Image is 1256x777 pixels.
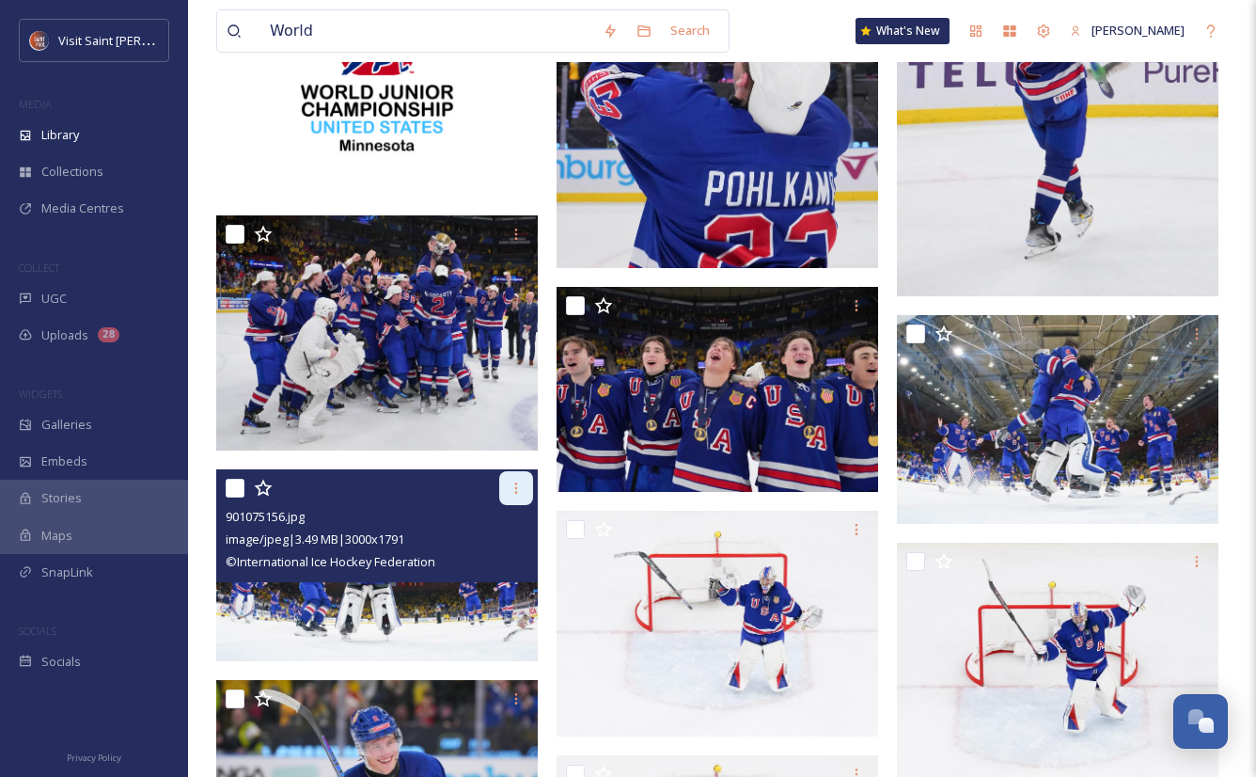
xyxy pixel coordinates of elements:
[557,511,878,737] img: 901073710.jpg
[41,199,124,217] span: Media Centres
[226,508,305,525] span: 901075156.jpg
[41,326,88,344] span: Uploads
[98,327,119,342] div: 28
[58,31,209,49] span: Visit Saint [PERSON_NAME]
[41,452,87,470] span: Embeds
[41,126,79,144] span: Library
[67,752,121,764] span: Privacy Policy
[41,527,72,545] span: Maps
[41,563,93,581] span: SnapLink
[216,215,538,451] img: 901078352.jpg
[30,31,49,50] img: Visit%20Saint%20Paul%20Updated%20Profile%20Image.jpg
[41,489,82,507] span: Stories
[19,387,62,401] span: WIDGETS
[19,624,56,638] span: SOCIALS
[661,12,719,49] div: Search
[1091,22,1185,39] span: [PERSON_NAME]
[897,315,1218,524] img: 901075155.jpg
[226,553,435,570] span: © International Ice Hockey Federation
[19,261,59,275] span: COLLECT
[856,18,950,44] a: What's New
[1173,694,1228,749] button: Open Chat
[19,97,52,111] span: MEDIA
[41,416,92,434] span: Galleries
[260,10,593,52] input: Search your library
[67,745,121,768] a: Privacy Policy
[226,531,404,547] span: image/jpeg | 3.49 MB | 3000 x 1791
[41,290,67,308] span: UGC
[41,163,103,181] span: Collections
[1060,12,1194,49] a: [PERSON_NAME]
[41,653,81,671] span: Socials
[557,287,878,491] img: 901073739.jpg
